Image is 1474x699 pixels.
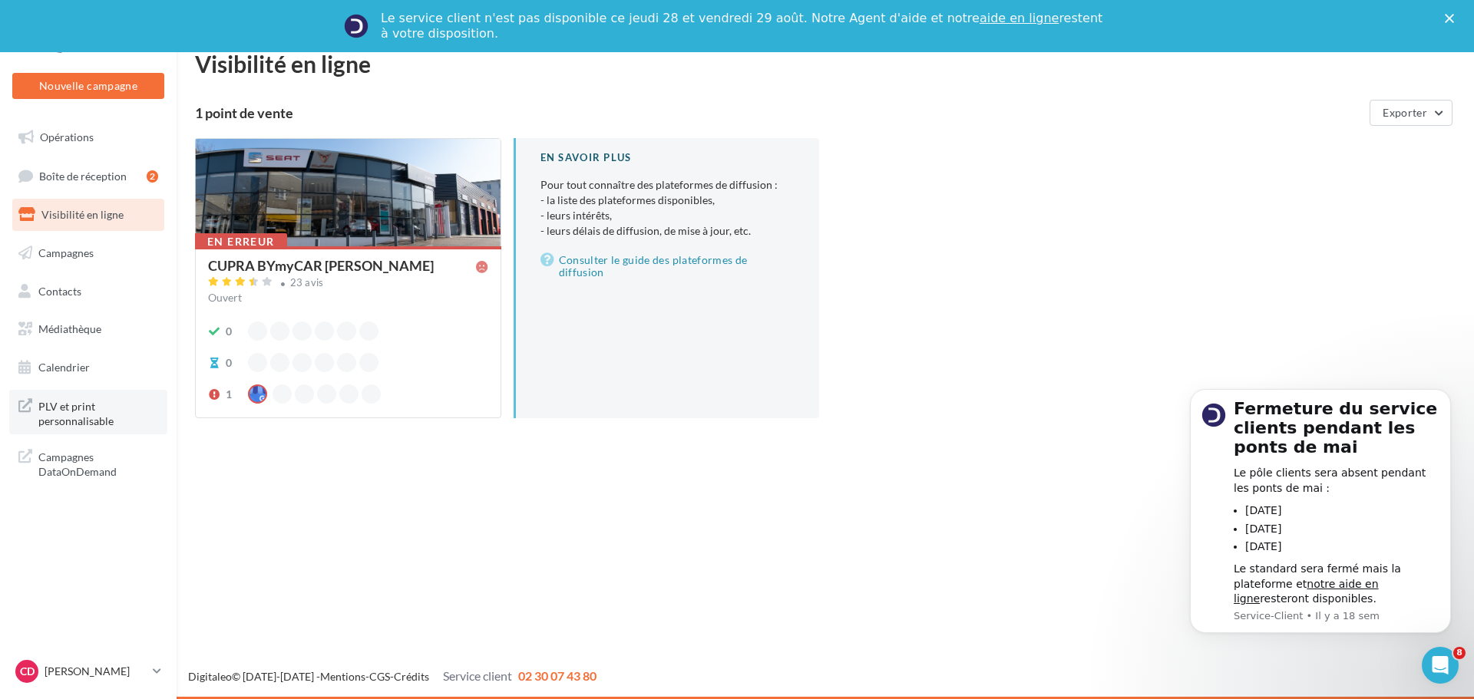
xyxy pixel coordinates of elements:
[226,324,232,339] div: 0
[394,670,429,683] a: Crédits
[540,223,795,239] li: - leurs délais de diffusion, de mise à jour, etc.
[344,14,368,38] img: Profile image for Service-Client
[9,160,167,193] a: Boîte de réception2
[290,278,324,288] div: 23 avis
[195,233,287,250] div: En erreur
[38,322,101,335] span: Médiathèque
[188,670,232,683] a: Digitaleo
[38,447,158,480] span: Campagnes DataOnDemand
[9,440,167,486] a: Campagnes DataOnDemand
[1422,647,1459,684] iframe: Intercom live chat
[518,668,597,683] span: 02 30 07 43 80
[9,351,167,384] a: Calendrier
[208,259,434,272] div: CUPRA BYmyCAR [PERSON_NAME]
[208,275,488,293] a: 23 avis
[9,390,167,435] a: PLV et print personnalisable
[381,11,1105,41] div: Le service client n'est pas disponible ce jeudi 28 et vendredi 29 août. Notre Agent d'aide et not...
[208,291,242,304] span: Ouvert
[1167,366,1474,658] iframe: Intercom notifications message
[980,11,1059,25] a: aide en ligne
[540,177,795,239] p: Pour tout connaître des plateformes de diffusion :
[12,657,164,686] a: CD [PERSON_NAME]
[39,169,127,182] span: Boîte de réception
[9,237,167,269] a: Campagnes
[1453,647,1466,659] span: 8
[195,106,1363,120] div: 1 point de vente
[1445,14,1460,23] div: Fermer
[38,396,158,429] span: PLV et print personnalisable
[540,193,795,208] li: - la liste des plateformes disponibles,
[20,664,35,679] span: CD
[9,121,167,153] a: Opérations
[147,170,158,183] div: 2
[369,670,390,683] a: CGS
[226,387,232,402] div: 1
[443,668,512,683] span: Service client
[38,284,81,297] span: Contacts
[41,208,124,221] span: Visibilité en ligne
[12,73,164,99] button: Nouvelle campagne
[9,275,167,308] a: Contacts
[320,670,365,683] a: Mentions
[540,208,795,223] li: - leurs intérêts,
[9,313,167,345] a: Médiathèque
[195,52,1456,75] div: Visibilité en ligne
[540,251,795,282] a: Consulter le guide des plateformes de diffusion
[1383,106,1427,119] span: Exporter
[38,361,90,374] span: Calendrier
[40,130,94,143] span: Opérations
[226,355,232,371] div: 0
[45,664,147,679] p: [PERSON_NAME]
[1370,100,1453,126] button: Exporter
[540,150,795,165] div: En savoir plus
[188,670,597,683] span: © [DATE]-[DATE] - - -
[38,246,94,259] span: Campagnes
[9,199,167,231] a: Visibilité en ligne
